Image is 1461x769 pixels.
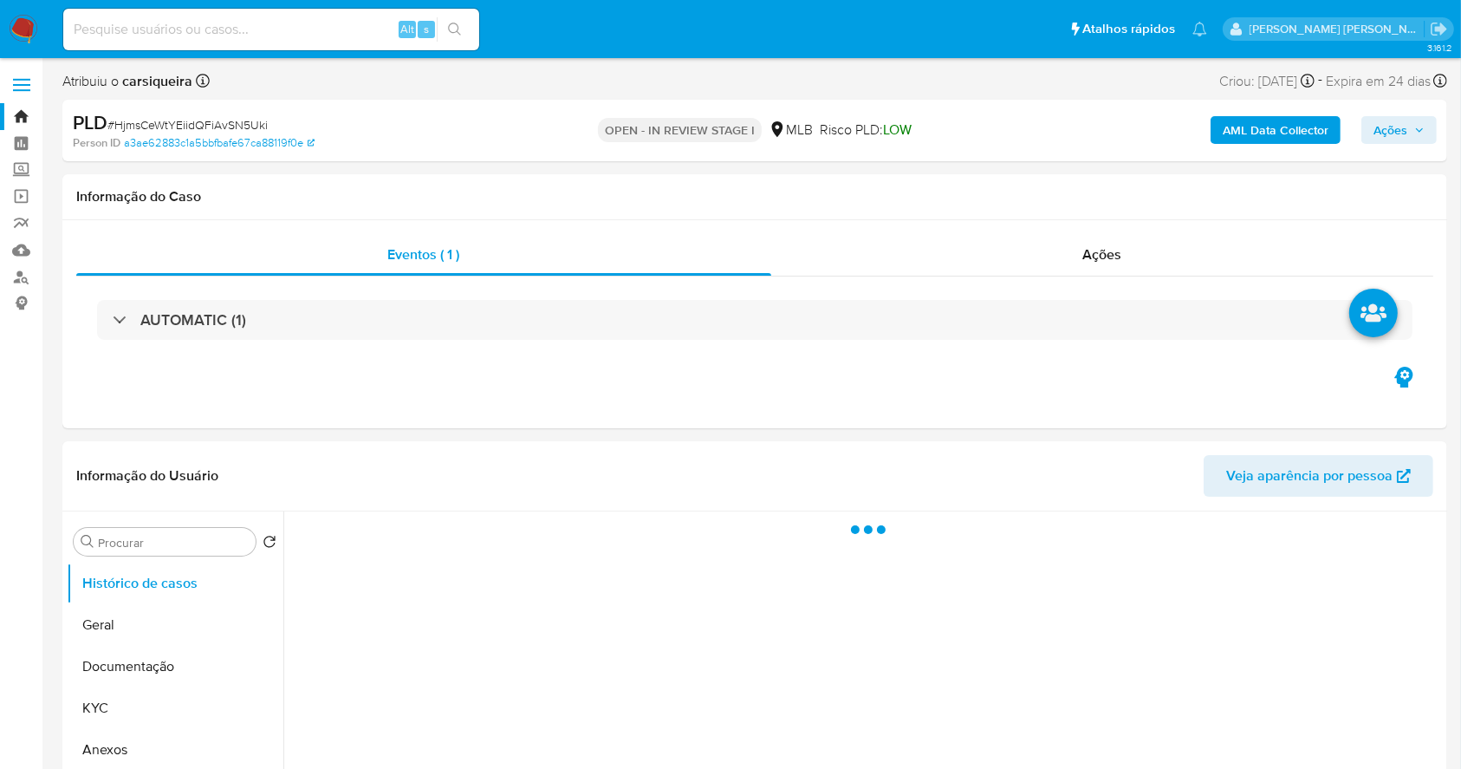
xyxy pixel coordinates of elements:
[76,188,1433,205] h1: Informação do Caso
[1192,22,1207,36] a: Notificações
[107,116,268,134] span: # HjmsCeWtYEiidQFiAvSN5Uki
[1430,20,1448,38] a: Sair
[67,688,283,729] button: KYC
[769,121,813,140] div: MLB
[81,535,94,549] button: Procurar
[883,120,912,140] span: LOW
[820,121,912,140] span: Risco PLD:
[124,135,315,151] a: a3ae62883c1a5bbfbafe67ca88119f0e
[1211,116,1341,144] button: AML Data Collector
[1361,116,1437,144] button: Ações
[73,135,120,151] b: Person ID
[67,563,283,604] button: Histórico de casos
[400,21,414,37] span: Alt
[98,535,249,551] input: Procurar
[1326,72,1431,91] span: Expira em 24 dias
[97,300,1412,340] div: AUTOMATIC (1)
[67,646,283,688] button: Documentação
[140,310,246,329] h3: AUTOMATIC (1)
[67,604,283,646] button: Geral
[1250,21,1425,37] p: carla.siqueira@mercadolivre.com
[1083,244,1122,264] span: Ações
[1226,455,1393,497] span: Veja aparência por pessoa
[424,21,429,37] span: s
[1204,455,1433,497] button: Veja aparência por pessoa
[63,18,479,41] input: Pesquise usuários ou casos...
[437,17,472,42] button: search-icon
[263,535,276,554] button: Retornar ao pedido padrão
[76,467,218,485] h1: Informação do Usuário
[1373,116,1407,144] span: Ações
[1082,20,1175,38] span: Atalhos rápidos
[598,118,762,142] p: OPEN - IN REVIEW STAGE I
[62,72,192,91] span: Atribuiu o
[1223,116,1328,144] b: AML Data Collector
[119,71,192,91] b: carsiqueira
[73,108,107,136] b: PLD
[1318,69,1322,93] span: -
[388,244,460,264] span: Eventos ( 1 )
[1219,69,1315,93] div: Criou: [DATE]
